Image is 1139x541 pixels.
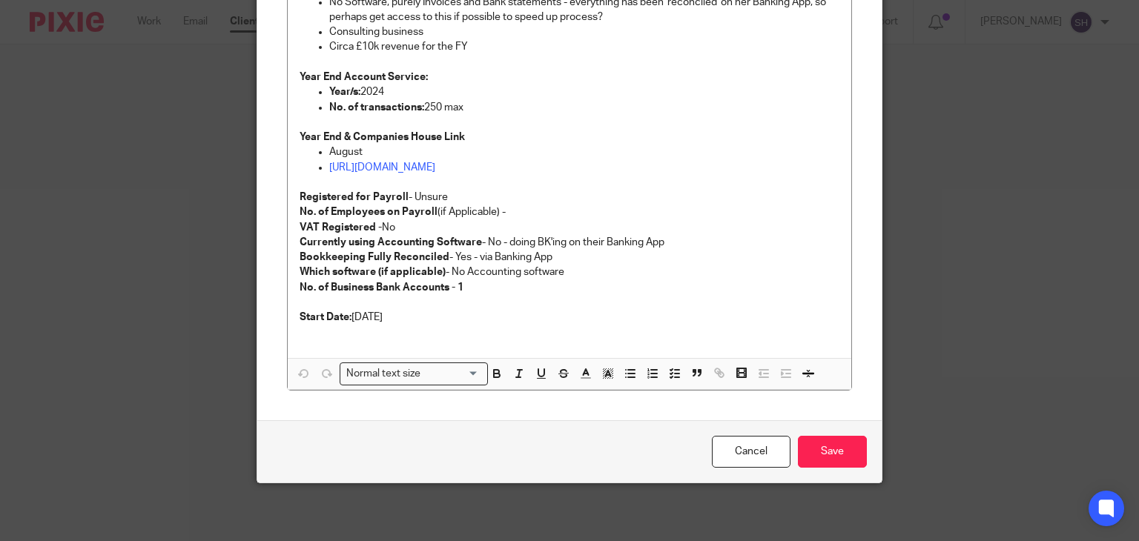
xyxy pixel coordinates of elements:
span: Normal text size [343,366,424,382]
p: Consulting business [329,24,840,39]
p: (if Applicable) - [300,205,840,219]
p: 2024 [329,84,840,99]
p: - No - doing BK'ing on their Banking App [300,235,840,250]
strong: Bookkeeping Fully Reconciled [300,252,449,262]
p: August [329,145,840,159]
p: - Unsure [300,190,840,205]
a: [URL][DOMAIN_NAME] [329,162,435,173]
strong: Year End & Companies House Link [300,132,465,142]
strong: Which software (if applicable) [300,267,446,277]
p: [DATE] [300,310,840,325]
p: - Yes - via Banking App [300,250,840,265]
strong: Year/s: [329,87,360,97]
p: - No Accounting software [300,265,840,279]
div: Search for option [340,362,488,385]
p: No [300,220,840,235]
p: Circa £10k revenue for the FY [329,39,840,54]
p: 250 max [329,100,840,115]
a: Cancel [712,436,790,468]
strong: No. of Business Bank Accounts - 1 [300,282,463,293]
strong: VAT Registered - [300,222,382,233]
strong: No. of transactions: [329,102,424,113]
input: Save [798,436,867,468]
strong: Registered for Payroll [300,192,409,202]
strong: No. of Employees on Payroll [300,207,438,217]
input: Search for option [426,366,479,382]
strong: Start Date: [300,312,351,322]
strong: Year End Account Service: [300,72,428,82]
strong: Currently using Accounting Software [300,237,482,248]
